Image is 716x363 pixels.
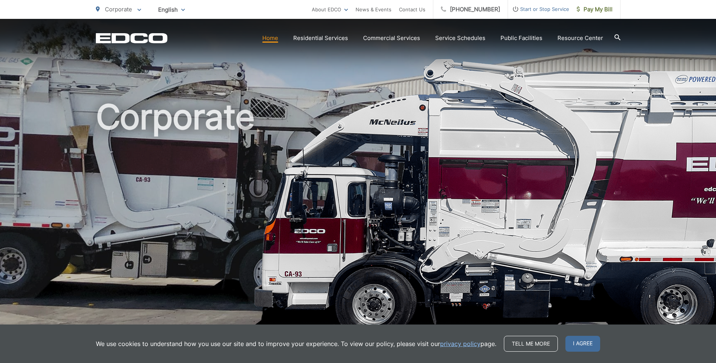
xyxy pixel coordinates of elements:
[96,98,621,337] h1: Corporate
[363,34,420,43] a: Commercial Services
[152,3,191,16] span: English
[500,34,542,43] a: Public Facilities
[565,336,600,352] span: I agree
[577,5,613,14] span: Pay My Bill
[435,34,485,43] a: Service Schedules
[96,33,168,43] a: EDCD logo. Return to the homepage.
[105,6,132,13] span: Corporate
[356,5,391,14] a: News & Events
[399,5,425,14] a: Contact Us
[96,339,496,348] p: We use cookies to understand how you use our site and to improve your experience. To view our pol...
[262,34,278,43] a: Home
[504,336,558,352] a: Tell me more
[440,339,480,348] a: privacy policy
[312,5,348,14] a: About EDCO
[293,34,348,43] a: Residential Services
[557,34,603,43] a: Resource Center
